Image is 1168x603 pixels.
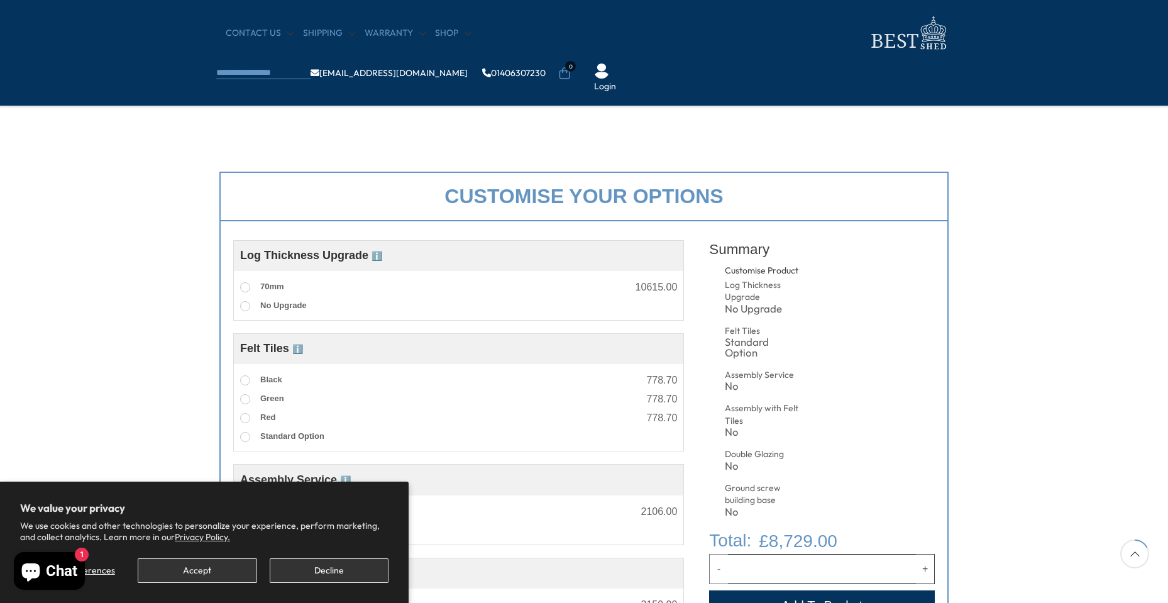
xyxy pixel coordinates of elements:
div: 778.70 [646,394,677,404]
img: logo [864,13,952,53]
button: Accept [138,558,256,583]
span: 70mm [260,282,284,291]
a: 0 [558,67,571,80]
h2: We value your privacy [20,502,388,514]
span: £8,729.00 [759,528,837,554]
div: 2106.00 [641,507,677,517]
span: 0 [565,61,576,72]
div: Customise Product [725,265,844,277]
a: Shipping [303,27,355,40]
div: No Upgrade [725,304,801,314]
img: User Icon [594,64,609,79]
div: Assembly Service [725,369,801,382]
span: ℹ️ [372,251,382,261]
a: Shop [435,27,471,40]
span: Standard Option [260,431,324,441]
div: Double Glazing [725,448,801,461]
a: [EMAIL_ADDRESS][DOMAIN_NAME] [311,69,468,77]
inbox-online-store-chat: Shopify online store chat [10,552,89,593]
button: Increase quantity [916,554,935,584]
div: 778.70 [646,375,677,385]
div: Summary [709,234,935,265]
div: No [725,507,801,517]
div: 778.70 [646,413,677,423]
span: ℹ️ [340,475,351,485]
p: We use cookies and other technologies to personalize your experience, perform marketing, and coll... [20,520,388,543]
span: Green [260,394,284,403]
div: Assembly with Felt Tiles [725,402,801,427]
a: Privacy Policy. [175,531,230,543]
span: No Upgrade [260,301,307,310]
a: 01406307230 [482,69,546,77]
div: Standard Option [725,337,801,358]
div: Ground screw building base [725,482,801,507]
span: ℹ️ [292,344,303,354]
div: Log Thickness Upgrade [725,279,801,304]
a: Login [594,80,616,93]
a: Warranty [365,27,426,40]
div: 10615.00 [636,282,678,292]
input: Quantity [728,554,916,584]
div: No [725,427,801,438]
button: Decrease quantity [709,554,728,584]
div: No [725,381,801,392]
div: Customise your options [219,172,949,221]
div: No [725,461,801,472]
a: CONTACT US [226,27,294,40]
span: Log Thickness Upgrade [240,249,382,262]
span: Felt Tiles [240,342,303,355]
span: Black [260,375,282,384]
button: Decline [270,558,388,583]
div: Felt Tiles [725,325,801,338]
span: Assembly Service [240,473,351,486]
span: Red [260,412,276,422]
